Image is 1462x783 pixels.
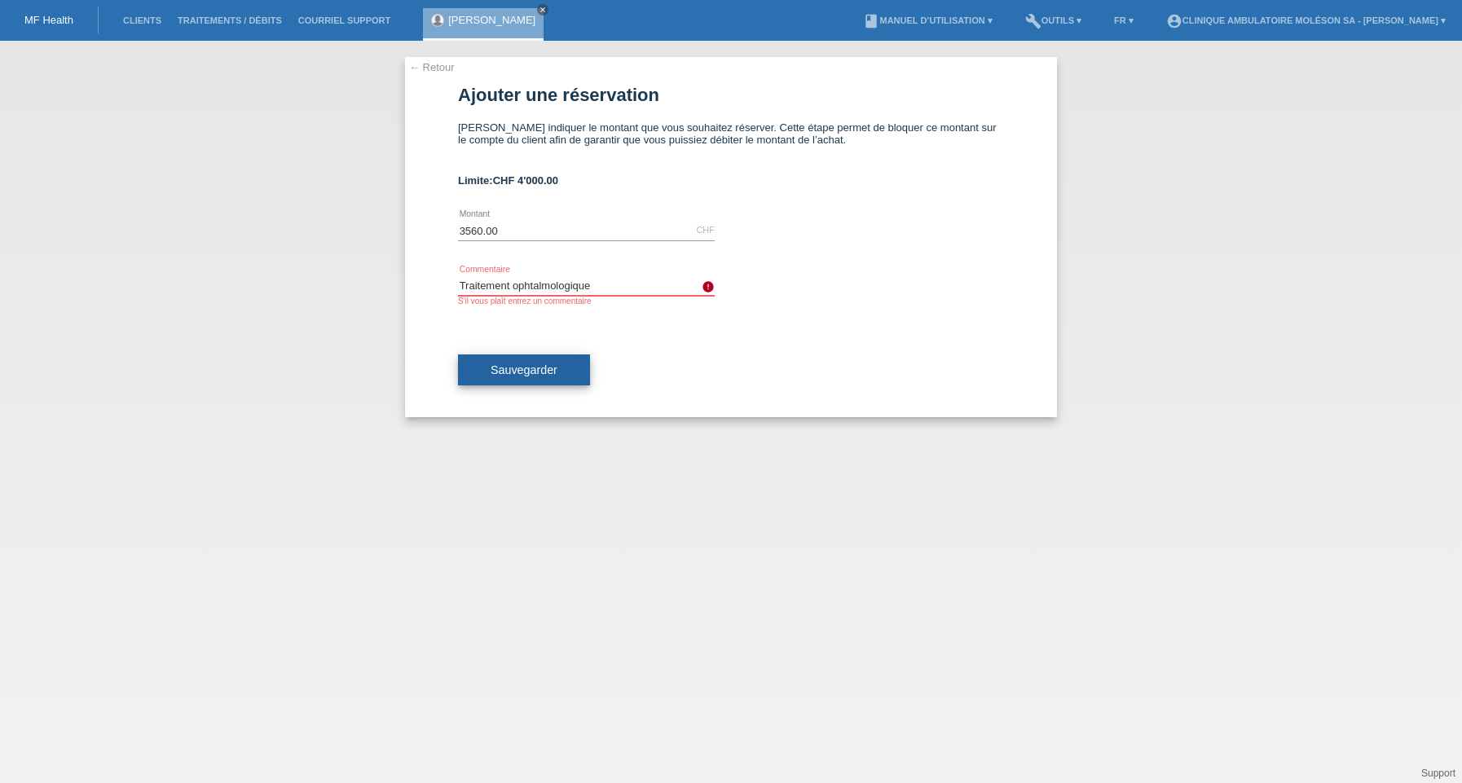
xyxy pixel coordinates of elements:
[458,354,590,385] button: Sauvegarder
[458,297,715,306] div: S'il vous plaît entrez un commentaire
[24,14,73,26] a: MF Health
[537,4,548,15] a: close
[702,280,715,293] i: error
[1421,768,1455,779] a: Support
[539,6,547,14] i: close
[1106,15,1142,25] a: FR ▾
[170,15,290,25] a: Traitements / débits
[115,15,170,25] a: Clients
[491,363,557,376] span: Sauvegarder
[863,13,879,29] i: book
[1166,13,1182,29] i: account_circle
[696,225,715,235] div: CHF
[458,174,558,187] b: Limite:
[1025,13,1041,29] i: build
[448,14,535,26] a: [PERSON_NAME]
[1158,15,1454,25] a: account_circleClinique ambulatoire Moléson SA - [PERSON_NAME] ▾
[855,15,1000,25] a: bookManuel d’utilisation ▾
[290,15,399,25] a: Courriel Support
[493,174,558,187] span: CHF 4'000.00
[1017,15,1090,25] a: buildOutils ▾
[458,121,1004,158] div: [PERSON_NAME] indiquer le montant que vous souhaitez réserver. Cette étape permet de bloquer ce m...
[409,61,455,73] a: ← Retour
[458,85,1004,105] h1: Ajouter une réservation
